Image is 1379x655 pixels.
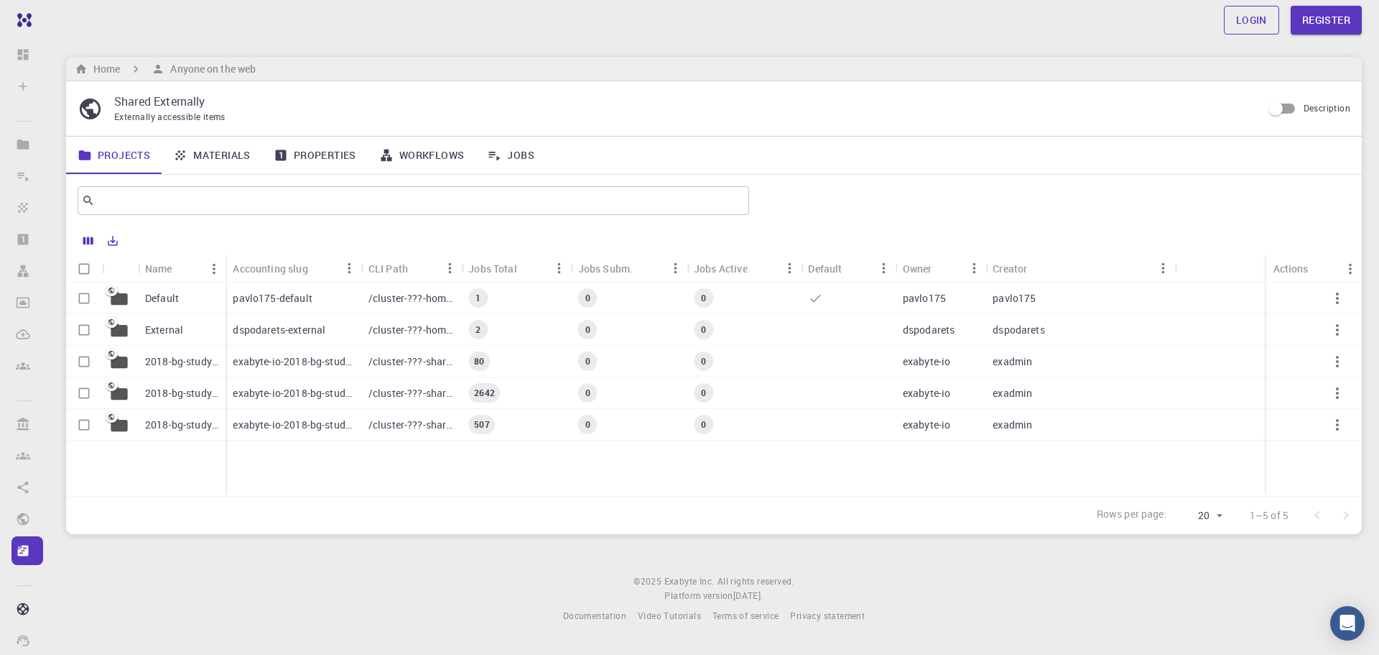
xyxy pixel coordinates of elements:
[903,255,932,283] div: Owner
[638,609,701,623] a: Video Tutorials
[580,418,596,431] span: 0
[368,354,454,369] p: /cluster-???-share/groups/exabyte-io/exabyte-io-2018-bg-study-phase-i-ph
[114,111,226,122] span: Externally accessible items
[664,574,715,589] a: Exabyte Inc.
[262,137,368,174] a: Properties
[468,255,517,283] div: Jobs Total
[993,323,1045,337] p: dspodarets
[695,355,712,367] span: 0
[638,610,701,621] span: Video Tutorials
[145,386,218,400] p: 2018-bg-study-phase-III
[808,255,842,283] div: Default
[1291,6,1362,35] a: Register
[203,257,226,280] button: Menu
[580,355,596,367] span: 0
[145,291,179,306] p: Default
[368,323,454,337] p: /cluster-???-home/dspodarets/dspodarets-external
[993,418,1032,432] p: exadmin
[233,291,312,306] p: pavlo175-default
[580,387,596,399] span: 0
[896,255,985,283] div: Owner
[1250,508,1289,523] p: 1–5 of 5
[1266,255,1362,283] div: Actions
[233,418,353,432] p: exabyte-io-2018-bg-study-phase-i
[712,609,779,623] a: Terms of service
[1330,606,1365,641] div: Open Intercom Messenger
[733,589,763,603] a: [DATE].
[233,386,353,400] p: exabyte-io-2018-bg-study-phase-iii
[563,609,626,623] a: Documentation
[145,354,218,369] p: 2018-bg-study-phase-i-ph
[1027,257,1050,280] button: Sort
[578,255,633,283] div: Jobs Subm.
[233,354,353,369] p: exabyte-io-2018-bg-study-phase-i-ph
[475,137,546,174] a: Jobs
[1097,507,1167,523] p: Rows per page:
[695,324,712,336] span: 0
[993,255,1027,283] div: Creator
[145,418,218,432] p: 2018-bg-study-phase-I
[162,137,262,174] a: Materials
[226,255,361,283] div: Accounting slug
[733,590,763,601] span: [DATE] .
[368,386,454,400] p: /cluster-???-share/groups/exabyte-io/exabyte-io-2018-bg-study-phase-iii
[633,574,664,589] span: © 2025
[470,292,486,304] span: 1
[580,292,596,304] span: 0
[233,255,307,283] div: Accounting slug
[233,323,325,337] p: dspodarets-external
[664,575,715,587] span: Exabyte Inc.
[72,61,259,77] nav: breadcrumb
[694,255,748,283] div: Jobs Active
[903,418,951,432] p: exabyte-io
[1273,255,1309,283] div: Actions
[145,255,172,283] div: Name
[172,257,195,280] button: Sort
[571,255,687,283] div: Jobs Subm.
[138,255,226,283] div: Name
[903,354,951,369] p: exabyte-io
[468,355,490,367] span: 80
[801,255,895,283] div: Default
[903,386,951,400] p: exabyte-io
[790,609,865,623] a: Privacy statement
[468,418,495,431] span: 507
[695,418,712,431] span: 0
[114,93,1250,110] p: Shared Externally
[580,324,596,336] span: 0
[712,610,779,621] span: Terms of service
[101,229,125,252] button: Export
[66,137,162,174] a: Projects
[88,61,120,77] h6: Home
[164,61,256,77] h6: Anyone on the web
[308,257,331,280] button: Sort
[368,291,454,306] p: /cluster-???-home/pavlo175/pavlo175-default
[1339,257,1362,280] button: Menu
[695,292,712,304] span: 0
[438,257,461,280] button: Menu
[664,589,733,603] span: Platform version
[695,387,712,399] span: 0
[1152,257,1175,280] button: Menu
[368,418,454,432] p: /cluster-???-share/groups/exabyte-io/exabyte-io-2018-bg-study-phase-i
[361,255,461,283] div: CLI Path
[687,255,801,283] div: Jobs Active
[461,255,570,283] div: Jobs Total
[368,137,476,174] a: Workflows
[1224,6,1279,35] a: Login
[962,257,985,280] button: Menu
[1304,102,1350,114] span: Description
[338,257,361,280] button: Menu
[993,354,1032,369] p: exadmin
[470,324,486,336] span: 2
[903,291,946,306] p: pavlo175
[993,291,1036,306] p: pavlo175
[563,610,626,621] span: Documentation
[790,610,865,621] span: Privacy statement
[873,257,896,280] button: Menu
[932,257,955,280] button: Sort
[468,387,501,399] span: 2642
[664,257,687,280] button: Menu
[11,13,32,27] img: logo
[548,257,571,280] button: Menu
